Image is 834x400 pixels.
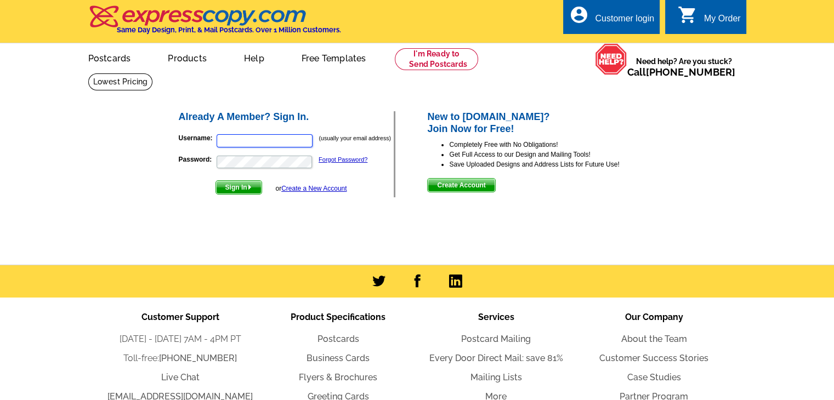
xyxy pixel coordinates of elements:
a: Postcards [317,334,359,344]
a: Case Studies [627,372,681,382]
li: Get Full Access to our Design and Mailing Tools! [449,150,657,159]
div: Customer login [595,14,654,29]
span: Customer Support [141,312,219,322]
span: Create Account [428,179,495,192]
a: Products [150,44,224,70]
div: or [275,184,347,193]
a: Free Templates [284,44,384,70]
a: Create a New Account [281,185,347,192]
li: [DATE] - [DATE] 7AM - 4PM PT [101,333,259,346]
li: Save Uploaded Designs and Address Lists for Future Use! [449,159,657,169]
a: Mailing Lists [470,372,522,382]
a: shopping_cart My Order [678,12,741,26]
span: Call [627,66,735,78]
label: Password: [179,155,215,164]
label: Username: [179,133,215,143]
li: Toll-free: [101,352,259,365]
a: Live Chat [161,372,200,382]
span: Our Company [625,312,683,322]
li: Completely Free with No Obligations! [449,140,657,150]
h2: Already A Member? Sign In. [179,111,394,123]
a: [PHONE_NUMBER] [646,66,735,78]
a: Postcard Mailing [461,334,531,344]
span: Services [478,312,514,322]
a: Flyers & Brochures [299,372,377,382]
h4: Same Day Design, Print, & Mail Postcards. Over 1 Million Customers. [117,26,341,34]
img: button-next-arrow-white.png [247,185,252,190]
a: Help [226,44,282,70]
a: Business Cards [307,353,370,363]
a: Forgot Password? [319,156,367,163]
i: shopping_cart [678,5,697,25]
a: Every Door Direct Mail: save 81% [429,353,563,363]
a: About the Team [621,334,687,344]
i: account_circle [569,5,588,25]
a: Postcards [71,44,149,70]
small: (usually your email address) [319,135,391,141]
span: Sign In [216,181,262,194]
a: Customer Success Stories [599,353,708,363]
div: My Order [704,14,741,29]
img: help [595,43,627,75]
span: Need help? Are you stuck? [627,56,741,78]
a: account_circle Customer login [569,12,654,26]
a: [PHONE_NUMBER] [159,353,237,363]
button: Sign In [215,180,262,195]
button: Create Account [427,178,495,192]
h2: New to [DOMAIN_NAME]? Join Now for Free! [427,111,657,135]
a: Same Day Design, Print, & Mail Postcards. Over 1 Million Customers. [88,13,341,34]
span: Product Specifications [291,312,385,322]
